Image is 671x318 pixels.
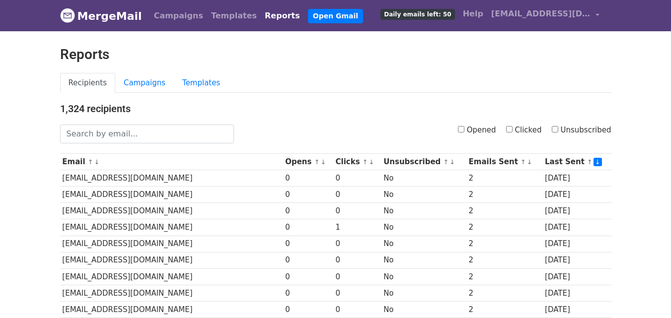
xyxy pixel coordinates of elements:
a: ↑ [521,158,526,166]
td: 2 [466,203,542,219]
td: 2 [466,285,542,301]
td: No [381,285,466,301]
td: No [381,252,466,268]
input: Opened [458,126,464,132]
td: 2 [466,170,542,187]
td: 0 [283,187,333,203]
td: 0 [333,170,381,187]
a: ↑ [587,158,593,166]
td: [DATE] [542,219,611,236]
a: ↓ [94,158,100,166]
td: [EMAIL_ADDRESS][DOMAIN_NAME] [60,285,283,301]
a: Help [459,4,487,24]
h4: 1,324 recipients [60,103,611,115]
td: [DATE] [542,252,611,268]
td: 0 [283,219,333,236]
span: Daily emails left: 50 [380,9,454,20]
td: [EMAIL_ADDRESS][DOMAIN_NAME] [60,236,283,252]
a: MergeMail [60,5,142,26]
a: Daily emails left: 50 [376,4,458,24]
td: 0 [283,252,333,268]
a: ↓ [369,158,374,166]
a: Templates [174,73,228,93]
input: Search by email... [60,125,234,143]
td: [DATE] [542,301,611,318]
td: No [381,203,466,219]
td: 0 [333,203,381,219]
td: 2 [466,268,542,285]
label: Unsubscribed [552,125,611,136]
td: [DATE] [542,236,611,252]
td: [EMAIL_ADDRESS][DOMAIN_NAME] [60,268,283,285]
th: Last Sent [542,154,611,170]
a: Campaigns [150,6,207,26]
a: Templates [207,6,261,26]
td: 0 [283,268,333,285]
a: ↑ [444,158,449,166]
a: ↓ [320,158,326,166]
td: 2 [466,301,542,318]
input: Clicked [506,126,513,132]
td: [DATE] [542,203,611,219]
th: Opens [283,154,333,170]
td: No [381,219,466,236]
td: 0 [333,252,381,268]
th: Emails Sent [466,154,542,170]
a: Recipients [60,73,116,93]
a: ↓ [594,158,602,166]
td: 2 [466,236,542,252]
td: [DATE] [542,170,611,187]
th: Unsubscribed [381,154,466,170]
td: 1 [333,219,381,236]
td: [EMAIL_ADDRESS][DOMAIN_NAME] [60,219,283,236]
td: 2 [466,252,542,268]
td: No [381,301,466,318]
td: 0 [283,285,333,301]
td: [DATE] [542,187,611,203]
td: 0 [283,170,333,187]
h2: Reports [60,46,611,63]
a: ↑ [363,158,368,166]
td: 0 [333,187,381,203]
td: [DATE] [542,285,611,301]
label: Opened [458,125,496,136]
td: 0 [283,236,333,252]
td: [DATE] [542,268,611,285]
td: 2 [466,219,542,236]
input: Unsubscribed [552,126,558,132]
a: Campaigns [115,73,174,93]
span: [EMAIL_ADDRESS][DOMAIN_NAME] [491,8,591,20]
td: No [381,268,466,285]
td: [EMAIL_ADDRESS][DOMAIN_NAME] [60,203,283,219]
img: MergeMail logo [60,8,75,23]
td: No [381,236,466,252]
td: 0 [333,268,381,285]
a: Reports [261,6,304,26]
th: Email [60,154,283,170]
td: 2 [466,187,542,203]
td: No [381,187,466,203]
td: 0 [333,285,381,301]
a: [EMAIL_ADDRESS][DOMAIN_NAME] [487,4,603,27]
a: ↑ [88,158,93,166]
a: ↓ [449,158,455,166]
td: [EMAIL_ADDRESS][DOMAIN_NAME] [60,187,283,203]
td: 0 [333,301,381,318]
td: No [381,170,466,187]
td: [EMAIL_ADDRESS][DOMAIN_NAME] [60,252,283,268]
label: Clicked [506,125,542,136]
td: [EMAIL_ADDRESS][DOMAIN_NAME] [60,170,283,187]
td: [EMAIL_ADDRESS][DOMAIN_NAME] [60,301,283,318]
td: 0 [283,301,333,318]
a: Open Gmail [308,9,363,23]
a: ↓ [527,158,532,166]
a: ↑ [314,158,320,166]
th: Clicks [333,154,381,170]
td: 0 [283,203,333,219]
td: 0 [333,236,381,252]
